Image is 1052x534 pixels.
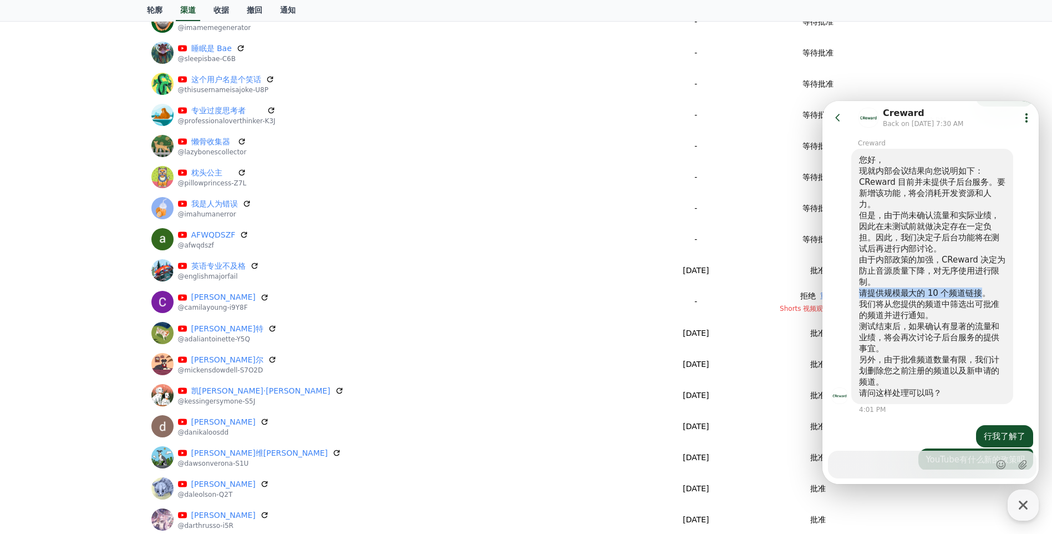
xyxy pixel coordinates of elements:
p: 等待批准 [802,109,834,121]
img: 卡米拉·杨 [151,291,174,313]
p: [DATE] [665,265,726,276]
p: 拒绝 [800,290,816,302]
a: 我是人为错误 [191,198,238,210]
p: 批准 [810,483,826,495]
p: @afwqdszf [178,241,249,250]
img: 道森维罗纳 [151,446,174,468]
iframe: Channel chat [822,101,1039,484]
img: 我是模因生成器 [151,11,174,33]
p: @dawsonverona-S1U [178,459,342,468]
font: 轮廓 [147,6,162,14]
p: [DATE] [665,483,726,495]
a: 英语专业不及格 [191,260,246,272]
a: 这个用户名是个笑话 [191,74,261,85]
font: 撤回 [247,6,262,14]
p: - [665,234,726,245]
p: 批准 [810,421,826,432]
p: - [665,140,726,152]
p: @danikaloosdd [178,428,269,437]
img: 睡眠是 Bae [151,42,174,64]
p: [DATE] [665,359,726,370]
a: [PERSON_NAME] [191,416,256,428]
a: 懒骨收集器 [191,136,233,148]
p: @mickensdowdell-S7O2D [178,366,277,375]
p: - [665,16,726,28]
p: - [665,172,726,183]
p: @professionaloverthinker-K3J [178,117,276,125]
img: 懒骨收集器 [151,135,174,157]
p: - [665,109,726,121]
img: 凯辛格·西蒙 [151,384,174,406]
img: 丹妮卡·卢斯德 [151,415,174,437]
p: 批准 [810,390,826,401]
a: [PERSON_NAME] [191,510,256,521]
img: 枕头公主 [151,166,174,188]
a: [PERSON_NAME]尔 [191,354,263,366]
p: 批准 [810,328,826,339]
p: @imamemegenerator [178,23,259,32]
p: [DATE] [665,514,726,526]
img: 这个用户名是个笑话 [151,73,174,95]
a: [PERSON_NAME]特 [191,323,263,335]
img: 米肯斯·道德尔 [151,353,174,375]
a: [PERSON_NAME] [191,291,256,303]
img: 达斯·罗素 [151,508,174,531]
p: - [665,296,726,308]
p: 等待批准 [802,78,834,90]
button: 重新 [820,290,836,302]
font: 渠道 [180,6,196,14]
p: 等待批准 [802,234,834,245]
img: 专业过度思考者 [151,104,174,126]
p: [DATE] [665,421,726,432]
p: 批准 [810,514,826,526]
a: [PERSON_NAME]维[PERSON_NAME] [191,447,328,459]
p: @thisusernameisajoke-U8P [178,85,275,94]
font: 通知 [280,6,296,14]
p: 等待批准 [802,47,834,59]
a: AFWQDSZF [191,229,236,241]
p: [DATE] [665,328,726,339]
p: @englishmajorfail [178,272,259,281]
p: 等待批准 [802,16,834,28]
p: @adaliantoinette-Y5Q [178,335,277,344]
a: 凯[PERSON_NAME]·[PERSON_NAME] [191,385,331,397]
p: @pillowprincess-Z7L [178,179,247,188]
p: @imahumanerror [178,210,251,219]
img: 戴尔·奥尔森 [151,477,174,500]
p: - [665,47,726,59]
p: 等待批准 [802,172,834,183]
img: 英语专业不及格 [151,259,174,281]
p: - [665,203,726,214]
p: 批准 [810,452,826,464]
a: 枕头公主 [191,167,233,179]
p: 批准 [810,265,826,276]
p: @camilayoung-i9Y8F [178,303,269,312]
p: 等待批准 [802,203,834,214]
img: 我是人为错误 [151,197,174,219]
img: AFWQDSZF [151,228,174,250]
a: 睡眠是 Bae [191,43,232,54]
p: @lazybonescollector [178,148,247,157]
font: 收据 [214,6,229,14]
p: @sleepisbae-C6B [178,54,245,63]
a: [PERSON_NAME] [191,478,256,490]
p: 等待批准 [802,140,834,152]
p: - [665,78,726,90]
img: 阿达利·安托瓦内特 [151,322,174,344]
p: @kessingersymone-S5J [178,397,344,406]
p: @darthrusso-i5R [178,521,269,530]
p: [DATE] [665,390,726,401]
